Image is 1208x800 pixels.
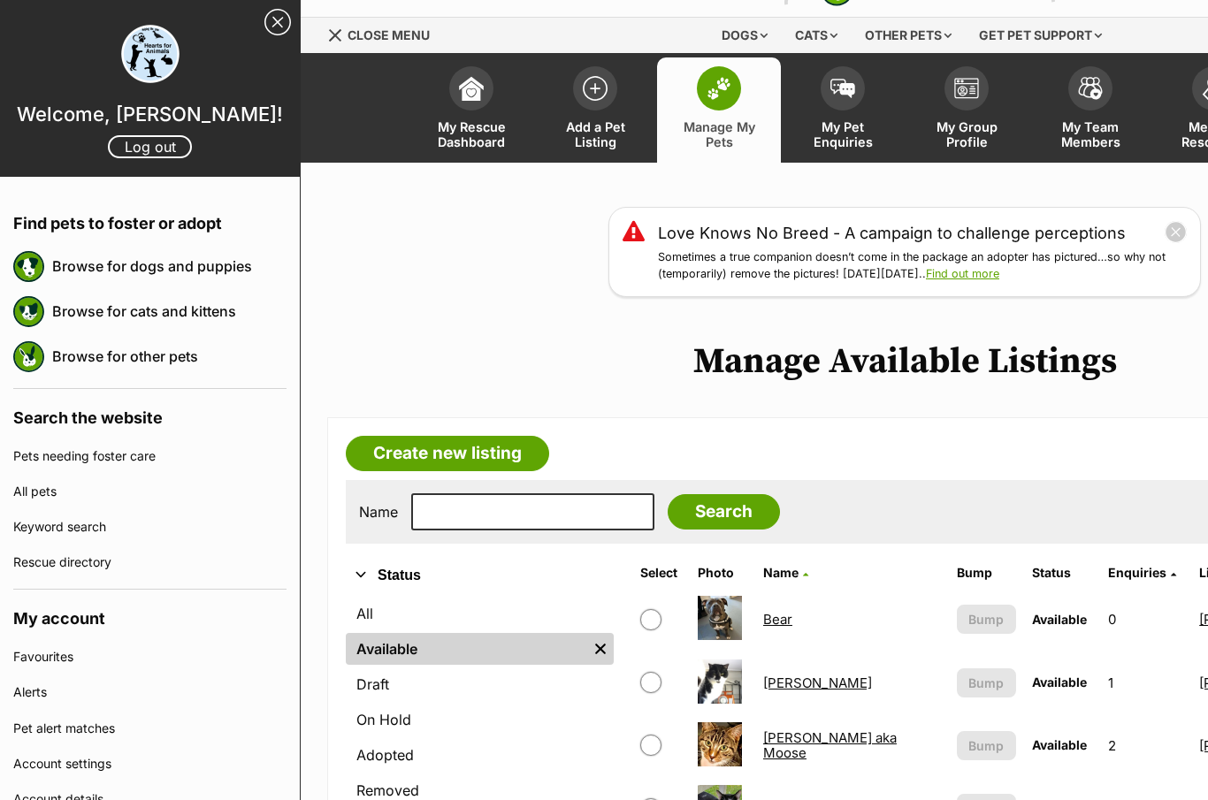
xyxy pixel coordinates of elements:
a: Manage My Pets [657,57,781,163]
img: dashboard-icon-eb2f2d2d3e046f16d808141f083e7271f6b2e854fb5c12c21221c1fb7104beca.svg [459,76,484,101]
button: Bump [957,731,1016,760]
th: Bump [950,559,1023,587]
a: All [346,598,614,629]
span: Bump [968,674,1004,692]
td: 2 [1101,715,1190,776]
span: Add a Pet Listing [555,119,635,149]
a: On Hold [346,704,614,735]
span: My Team Members [1051,119,1130,149]
span: My Rescue Dashboard [432,119,511,149]
a: Adopted [346,739,614,771]
span: My Group Profile [927,119,1006,149]
img: Benny [698,659,742,704]
img: team-members-icon-5396bd8760b3fe7c0b43da4ab00e1e3bb1a5d9ba89233759b79545d2d3fc5d0d.svg [1078,77,1103,100]
a: Browse for other pets [52,338,287,375]
img: petrescue logo [13,341,44,372]
span: My Pet Enquiries [803,119,883,149]
a: Available [346,633,587,665]
a: Love Knows No Breed - A campaign to challenge perceptions [658,221,1126,245]
span: Close menu [348,27,430,42]
a: All pets [13,474,287,509]
label: Name [359,504,398,520]
a: Create new listing [346,436,549,471]
img: group-profile-icon-3fa3cf56718a62981997c0bc7e787c4b2cf8bcc04b72c1350f741eb67cf2f40e.svg [954,78,979,99]
span: translation missing: en.admin.listings.index.attributes.enquiries [1108,565,1166,580]
img: profile image [115,19,186,89]
a: Keyword search [13,509,287,545]
a: Draft [346,668,614,700]
button: Status [346,564,614,587]
span: Bump [968,736,1004,755]
span: Bump [968,610,1004,629]
h4: Find pets to foster or adopt [13,194,287,244]
div: Get pet support [967,18,1114,53]
a: Pet alert matches [13,711,287,746]
th: Photo [691,559,754,587]
a: [PERSON_NAME] [763,674,872,691]
a: My Group Profile [905,57,1028,163]
p: Sometimes a true companion doesn’t come in the package an adopter has pictured…so why not (tempor... [658,249,1187,283]
a: Rescue directory [13,545,287,580]
div: Other pets [852,18,964,53]
a: Menu [327,18,442,50]
a: Account settings [13,746,287,781]
a: Bear [763,611,792,628]
img: petrescue logo [13,296,44,327]
span: Manage My Pets [679,119,759,149]
a: Alerts [13,674,287,710]
a: My Pet Enquiries [781,57,905,163]
img: manage-my-pets-icon-02211641906a0b7f246fdf0571729dbe1e7629f14944591b6c1af311fb30b64b.svg [707,77,731,100]
img: petrescue logo [13,251,44,282]
input: Search [668,494,780,530]
a: Enquiries [1108,565,1176,580]
a: Remove filter [587,633,614,665]
a: Name [763,565,808,580]
button: Bump [957,668,1016,697]
img: add-pet-listing-icon-0afa8454b4691262ce3f59096e99ab1cd57d4a30225e0717b998d2c9b9846f56.svg [583,76,608,101]
span: Available [1032,737,1087,752]
span: Available [1032,612,1087,627]
a: Log out [108,135,192,158]
a: Favourites [13,639,287,674]
a: My Rescue Dashboard [409,57,533,163]
a: [PERSON_NAME] aka Moose [763,729,897,761]
a: Browse for dogs and puppies [52,248,287,285]
a: Add a Pet Listing [533,57,657,163]
a: Browse for cats and kittens [52,293,287,330]
td: 0 [1101,589,1190,650]
a: Find out more [926,267,999,280]
a: Close Sidebar [264,9,291,35]
span: Name [763,565,799,580]
div: Cats [783,18,850,53]
a: My Team Members [1028,57,1152,163]
button: close [1165,221,1187,243]
h4: My account [13,590,287,639]
img: pet-enquiries-icon-7e3ad2cf08bfb03b45e93fb7055b45f3efa6380592205ae92323e6603595dc1f.svg [830,79,855,98]
div: Dogs [709,18,780,53]
a: Pets needing foster care [13,438,287,474]
span: Available [1032,674,1087,690]
button: Bump [957,605,1016,634]
td: 1 [1101,652,1190,713]
th: Status [1025,559,1100,587]
h4: Search the website [13,389,287,438]
th: Select [633,559,689,587]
